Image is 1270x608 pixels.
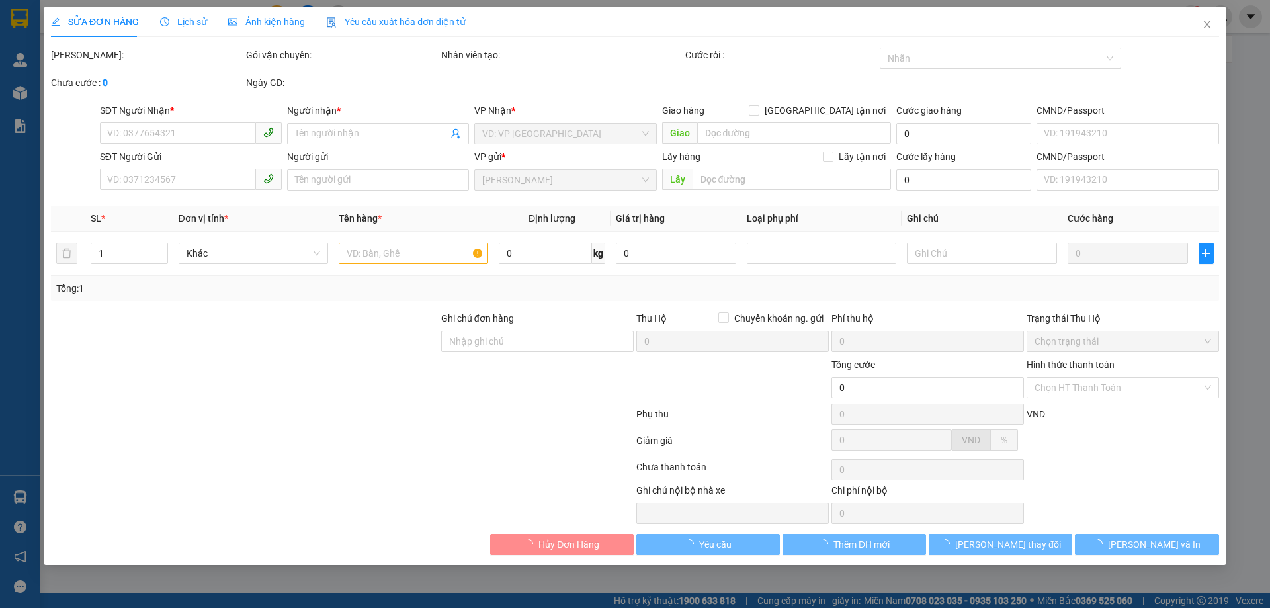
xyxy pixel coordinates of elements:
span: % [1001,435,1007,445]
input: Dọc đường [697,122,891,144]
div: Cước rồi : [685,48,878,62]
span: VP Nhận [475,105,512,116]
b: 0 [103,77,108,88]
input: Dọc đường [693,169,891,190]
div: CMND/Passport [1037,150,1218,164]
span: phone [263,127,274,138]
span: edit [51,17,60,26]
th: Ghi chú [902,206,1062,232]
span: Chọn trạng thái [1035,331,1211,351]
span: phone [263,173,274,184]
div: SĐT Người Nhận [100,103,282,118]
div: SĐT Người Gửi [100,150,282,164]
div: Phí thu hộ [831,311,1024,331]
div: Người gửi [287,150,469,164]
div: Chưa cước : [51,75,243,90]
span: VND [1027,409,1045,419]
span: Lấy [662,169,693,190]
span: loading [1093,539,1108,548]
span: Lịch sử [160,17,207,27]
span: [PERSON_NAME] và In [1108,537,1201,552]
label: Hình thức thanh toán [1027,359,1115,370]
span: Tên hàng [339,213,382,224]
span: Cư Kuin [483,170,649,190]
span: Giá trị hàng [616,213,665,224]
span: Đơn vị tính [179,213,228,224]
button: [PERSON_NAME] thay đổi [929,534,1072,555]
input: Cước giao hàng [896,123,1031,144]
button: Thêm ĐH mới [783,534,926,555]
div: Ngày GD: [246,75,439,90]
span: Hủy Đơn Hàng [538,537,599,552]
img: icon [326,17,337,28]
input: Cước lấy hàng [896,169,1031,191]
label: Cước lấy hàng [896,152,956,162]
span: clock-circle [160,17,169,26]
div: Gói vận chuyển: [246,48,439,62]
input: Ghi Chú [908,243,1057,264]
span: SL [91,213,102,224]
div: Chi phí nội bộ [831,483,1024,503]
span: VND [962,435,980,445]
span: loading [819,539,833,548]
span: user-add [451,128,462,139]
span: Thu Hộ [636,313,667,324]
div: CMND/Passport [1037,103,1218,118]
span: Lấy tận nơi [833,150,891,164]
span: Giao [662,122,697,144]
span: plus [1199,248,1212,259]
button: plus [1199,243,1213,264]
span: Ảnh kiện hàng [228,17,305,27]
div: Giảm giá [635,433,830,456]
button: Close [1189,7,1226,44]
button: Hủy Đơn Hàng [490,534,634,555]
button: delete [56,243,77,264]
span: loading [941,539,955,548]
span: Yêu cầu [699,537,732,552]
input: 0 [1068,243,1188,264]
div: Ghi chú nội bộ nhà xe [636,483,829,503]
span: Cước hàng [1068,213,1113,224]
span: Yêu cầu xuất hóa đơn điện tử [326,17,466,27]
span: close [1202,19,1212,30]
span: picture [228,17,237,26]
span: Chuyển khoản ng. gửi [729,311,829,326]
input: Ghi chú đơn hàng [441,331,634,352]
input: VD: Bàn, Ghế [339,243,488,264]
span: Thêm ĐH mới [833,537,890,552]
div: [PERSON_NAME]: [51,48,243,62]
span: Định lượng [529,213,575,224]
span: Lấy hàng [662,152,700,162]
div: Tổng: 1 [56,281,490,296]
span: Giao hàng [662,105,704,116]
button: [PERSON_NAME] và In [1076,534,1219,555]
div: Người nhận [287,103,469,118]
div: VP gửi [475,150,657,164]
div: Trạng thái Thu Hộ [1027,311,1219,326]
span: [PERSON_NAME] thay đổi [955,537,1061,552]
span: loading [524,539,538,548]
label: Cước giao hàng [896,105,962,116]
span: [GEOGRAPHIC_DATA] tận nơi [759,103,891,118]
span: kg [592,243,605,264]
div: Phụ thu [635,407,830,430]
span: Tổng cước [831,359,875,370]
span: SỬA ĐƠN HÀNG [51,17,139,27]
div: Nhân viên tạo: [441,48,683,62]
th: Loại phụ phí [741,206,902,232]
span: Khác [187,243,320,263]
div: Chưa thanh toán [635,460,830,483]
button: Yêu cầu [636,534,780,555]
span: loading [685,539,699,548]
label: Ghi chú đơn hàng [441,313,514,324]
